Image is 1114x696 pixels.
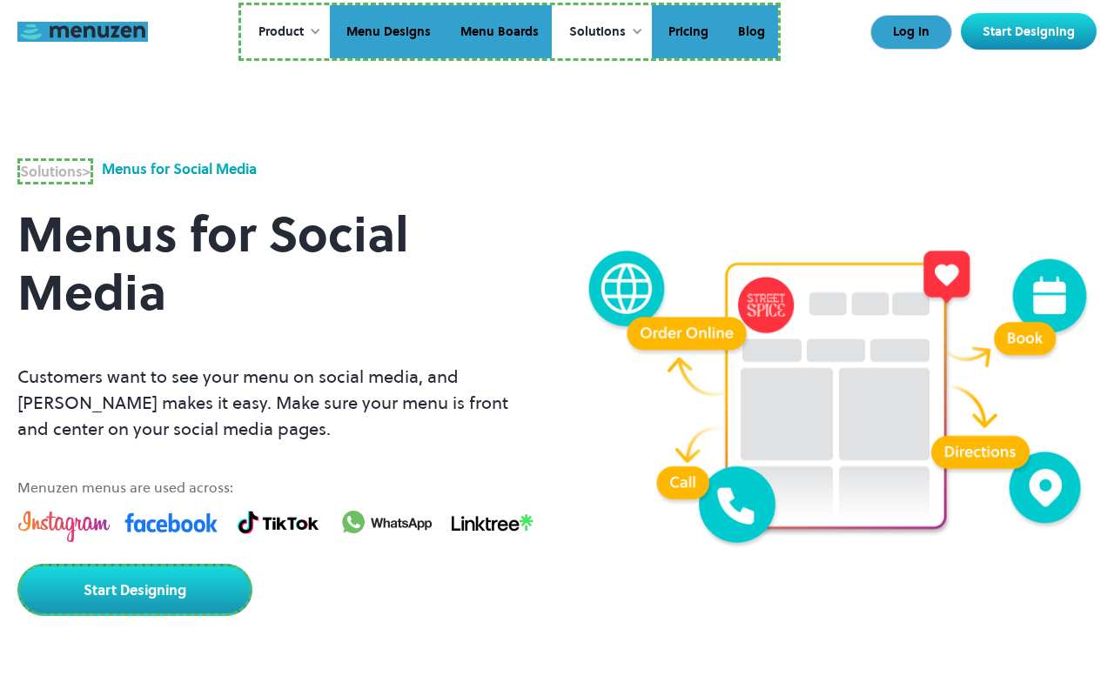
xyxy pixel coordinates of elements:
a: Log In [870,15,952,50]
a: Start Designing [17,564,252,616]
div: Product [241,5,330,59]
h1: Menus for Social Media [17,184,540,343]
a: Solutions> [17,158,93,184]
a: Start Designing [961,13,1097,50]
div: Solutions [569,23,626,42]
a: Blog [721,5,778,59]
div: Menuzen menus are used across: [17,477,540,498]
div: Menus for Social Media [102,158,257,184]
a: Menu Designs [330,5,444,59]
strong: Solutions [20,162,83,181]
div: > [20,161,91,182]
p: Customers want to see your menu on social media, and [PERSON_NAME] makes it easy. Make sure your ... [17,364,540,442]
a: Pricing [652,5,721,59]
div: Product [258,23,304,42]
a: Menu Boards [444,5,552,59]
div: Solutions [552,5,652,59]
